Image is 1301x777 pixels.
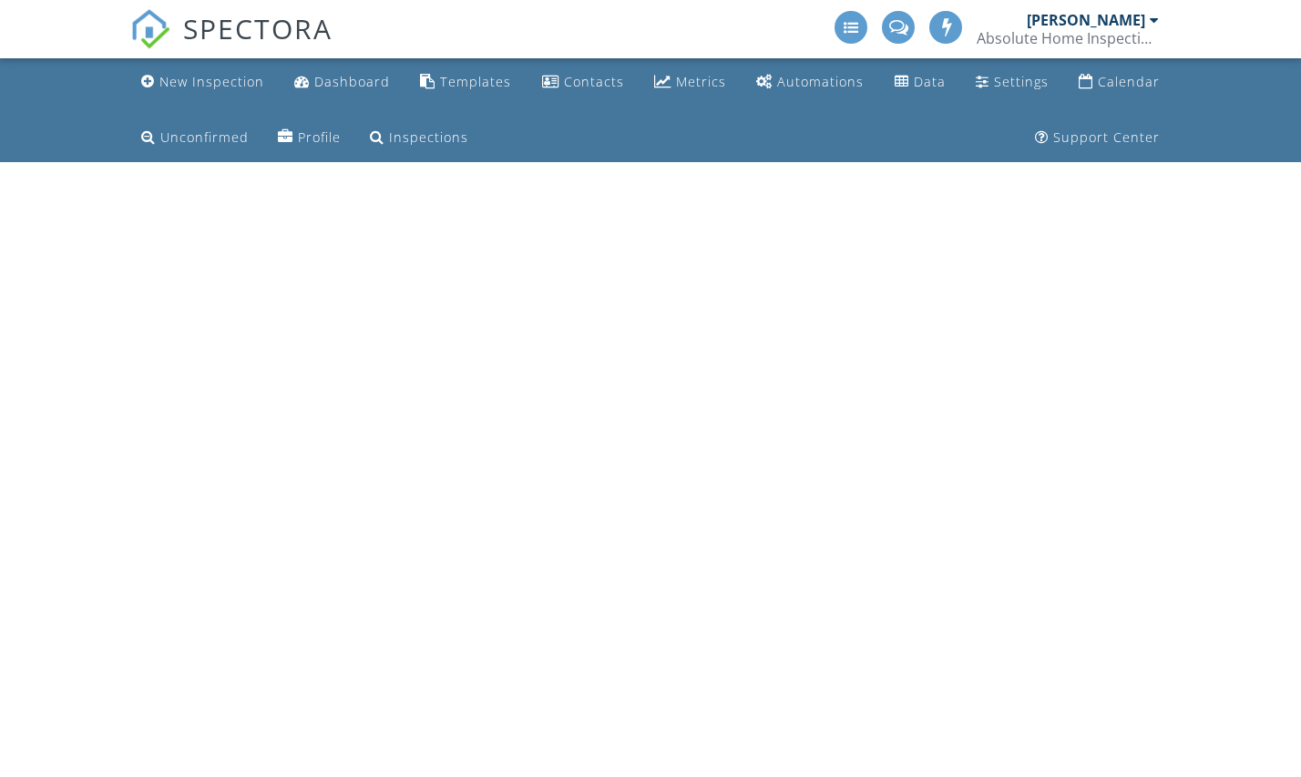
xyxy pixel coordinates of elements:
div: Dashboard [314,73,390,90]
a: Unconfirmed [134,121,256,155]
div: Metrics [676,73,726,90]
div: Calendar [1098,73,1160,90]
div: Contacts [564,73,624,90]
span: SPECTORA [183,9,333,47]
div: Unconfirmed [160,128,249,146]
a: Settings [968,66,1056,99]
a: SPECTORA [130,25,333,63]
div: [PERSON_NAME] [1027,11,1145,29]
div: Templates [440,73,511,90]
div: Settings [994,73,1049,90]
a: Templates [413,66,518,99]
a: Calendar [1071,66,1167,99]
a: Metrics [647,66,733,99]
a: New Inspection [134,66,271,99]
a: Data [887,66,953,99]
div: Support Center [1053,128,1160,146]
div: Automations [777,73,864,90]
div: New Inspection [159,73,264,90]
a: Contacts [535,66,631,99]
a: Support Center [1028,121,1167,155]
a: Company Profile [271,121,348,155]
a: Inspections [363,121,476,155]
div: Inspections [389,128,468,146]
a: Automations (Advanced) [749,66,871,99]
a: Dashboard [287,66,397,99]
div: Profile [298,128,341,146]
div: Data [914,73,946,90]
img: The Best Home Inspection Software - Spectora [130,9,170,49]
div: Absolute Home Inspections [977,29,1159,47]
